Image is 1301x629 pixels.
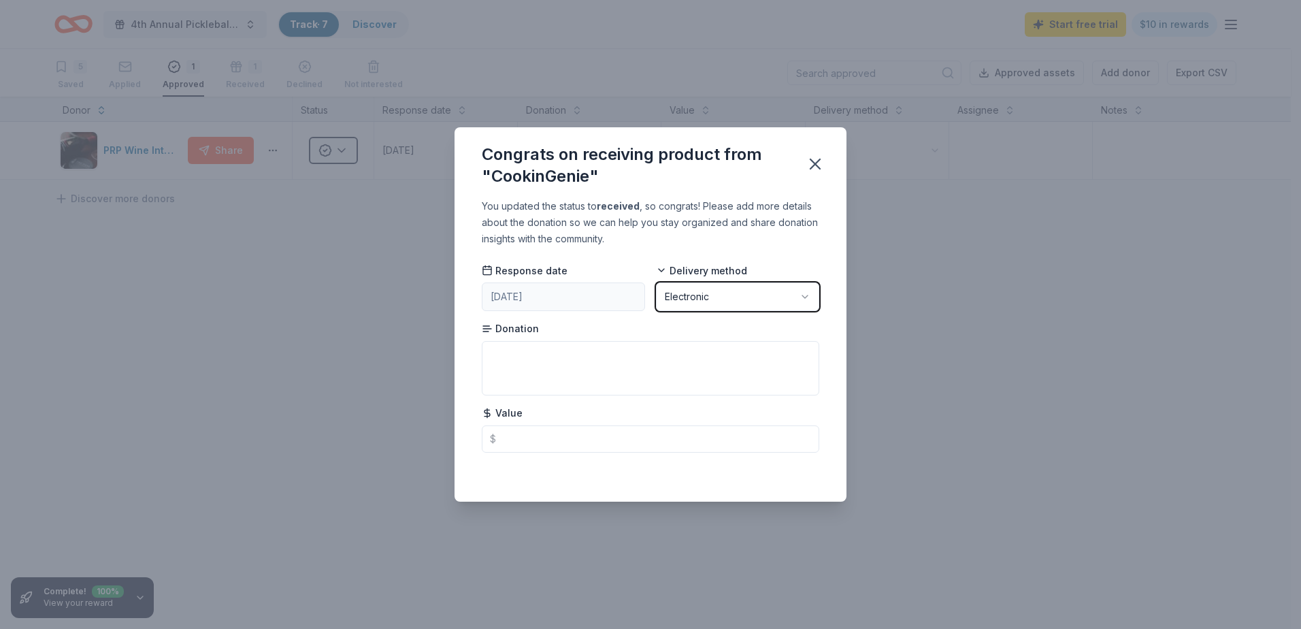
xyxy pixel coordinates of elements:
[482,264,567,278] span: Response date
[482,283,645,311] button: [DATE]
[656,264,747,278] span: Delivery method
[482,406,523,420] span: Value
[482,144,789,187] div: Congrats on receiving product from "CookinGenie"
[482,322,539,336] span: Donation
[597,200,640,212] b: received
[491,289,523,305] div: [DATE]
[482,198,819,247] div: You updated the status to , so congrats! Please add more details about the donation so we can hel...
